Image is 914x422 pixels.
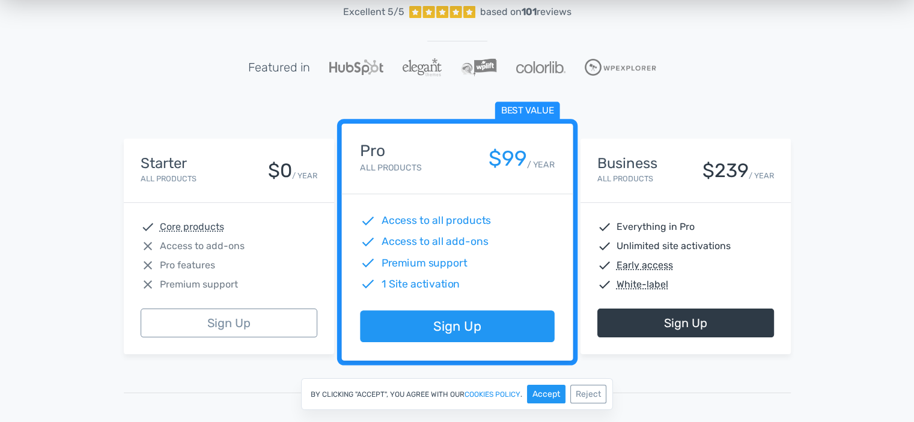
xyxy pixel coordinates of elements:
img: Colorlib [516,61,565,73]
a: cookies policy [465,391,520,398]
span: check [597,258,612,273]
span: check [597,239,612,253]
small: All Products [597,174,653,183]
span: check [141,220,155,234]
span: Pro features [160,258,215,273]
span: check [360,234,376,250]
span: Premium support [160,277,238,292]
small: All Products [360,163,421,173]
abbr: Early access [617,258,673,273]
button: Reject [570,385,606,403]
button: Accept [527,385,565,403]
span: close [141,258,155,273]
a: Sign Up [141,309,317,337]
span: check [360,276,376,292]
small: / YEAR [749,170,774,181]
img: ElegantThemes [403,58,442,76]
span: Excellent 5/5 [343,5,404,19]
abbr: White-label [617,277,668,292]
span: check [360,255,376,271]
span: close [141,239,155,253]
div: $0 [268,160,292,181]
span: close [141,277,155,292]
img: WPExplorer [585,59,656,76]
h4: Starter [141,155,197,171]
small: / YEAR [526,158,554,170]
abbr: Core products [160,220,224,234]
div: By clicking "Accept", you agree with our . [301,378,613,410]
strong: 101 [522,6,537,17]
img: WPLift [461,58,496,76]
span: Everything in Pro [617,220,695,234]
a: Sign Up [597,309,774,337]
h5: Featured in [248,61,310,74]
span: 1 Site activation [381,276,460,292]
img: Hubspot [329,59,383,75]
span: check [597,220,612,234]
small: / YEAR [292,170,317,181]
span: check [360,213,376,229]
span: Best value [495,102,559,121]
span: check [597,277,612,292]
span: Access to all add-ons [381,234,488,250]
div: $99 [488,147,526,170]
span: Access to all products [381,213,491,229]
div: based on reviews [480,5,571,19]
span: Access to add-ons [160,239,245,253]
small: All Products [141,174,197,183]
h4: Pro [360,142,421,160]
span: Premium support [381,255,467,271]
h4: Business [597,155,657,171]
span: Unlimited site activations [617,239,731,253]
div: $239 [702,160,749,181]
a: Sign Up [360,311,554,343]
